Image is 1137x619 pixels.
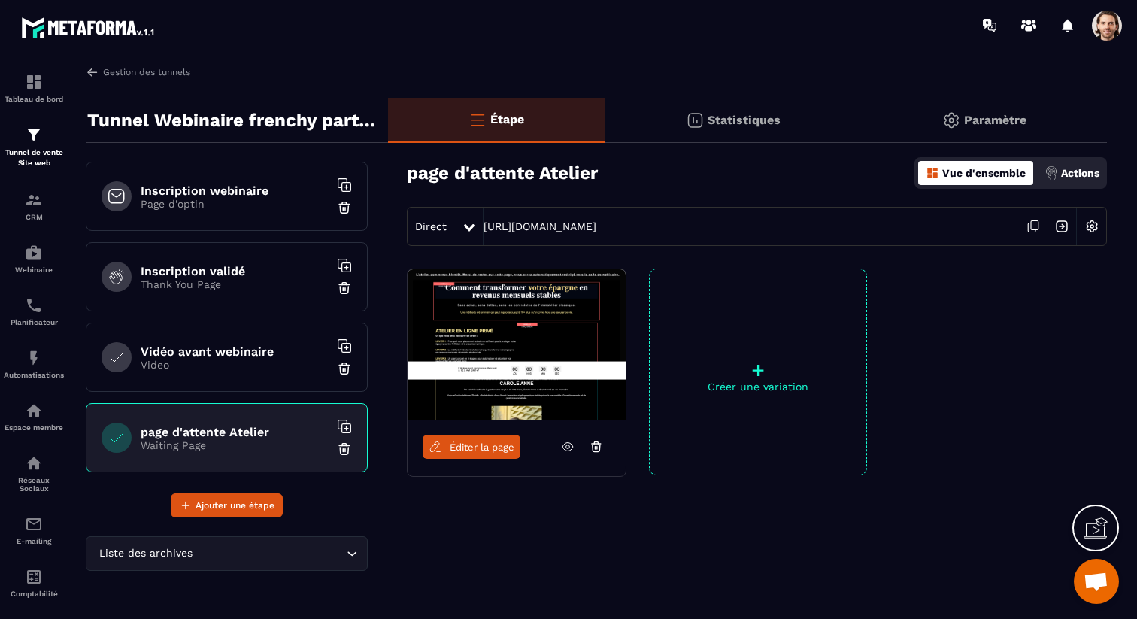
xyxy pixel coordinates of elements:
[4,95,64,103] p: Tableau de bord
[337,441,352,457] img: trash
[25,296,43,314] img: scheduler
[4,266,64,274] p: Webinaire
[4,338,64,390] a: automationsautomationsAutomatisations
[4,147,64,168] p: Tunnel de vente Site web
[21,14,156,41] img: logo
[96,545,196,562] span: Liste des archives
[4,423,64,432] p: Espace membre
[407,162,598,184] h3: page d'attente Atelier
[337,281,352,296] img: trash
[25,515,43,533] img: email
[196,498,274,513] span: Ajouter une étape
[141,344,329,359] h6: Vidéo avant webinaire
[450,441,514,453] span: Éditer la page
[942,167,1026,179] p: Vue d'ensemble
[4,213,64,221] p: CRM
[484,220,596,232] a: [URL][DOMAIN_NAME]
[25,454,43,472] img: social-network
[4,285,64,338] a: schedulerschedulerPlanificateur
[423,435,520,459] a: Éditer la page
[1048,212,1076,241] img: arrow-next.bcc2205e.svg
[708,113,781,127] p: Statistiques
[490,112,524,126] p: Étape
[468,111,487,129] img: bars-o.4a397970.svg
[650,381,866,393] p: Créer une variation
[171,493,283,517] button: Ajouter une étape
[86,65,99,79] img: arrow
[86,536,368,571] div: Search for option
[4,557,64,609] a: accountantaccountantComptabilité
[141,359,329,371] p: Video
[1078,212,1106,241] img: setting-w.858f3a88.svg
[4,232,64,285] a: automationsautomationsWebinaire
[4,504,64,557] a: emailemailE-mailing
[4,476,64,493] p: Réseaux Sociaux
[337,200,352,215] img: trash
[1061,167,1099,179] p: Actions
[4,318,64,326] p: Planificateur
[4,371,64,379] p: Automatisations
[4,114,64,180] a: formationformationTunnel de vente Site web
[141,278,329,290] p: Thank You Page
[4,390,64,443] a: automationsautomationsEspace membre
[686,111,704,129] img: stats.20deebd0.svg
[141,198,329,210] p: Page d'optin
[4,62,64,114] a: formationformationTableau de bord
[25,73,43,91] img: formation
[25,349,43,367] img: automations
[141,184,329,198] h6: Inscription webinaire
[87,105,377,135] p: Tunnel Webinaire frenchy partners
[1074,559,1119,604] div: Ouvrir le chat
[141,264,329,278] h6: Inscription validé
[408,269,626,420] img: image
[650,360,866,381] p: +
[964,113,1026,127] p: Paramètre
[25,244,43,262] img: automations
[141,439,329,451] p: Waiting Page
[25,568,43,586] img: accountant
[942,111,960,129] img: setting-gr.5f69749f.svg
[4,443,64,504] a: social-networksocial-networkRéseaux Sociaux
[25,402,43,420] img: automations
[25,126,43,144] img: formation
[86,65,190,79] a: Gestion des tunnels
[196,545,343,562] input: Search for option
[4,590,64,598] p: Comptabilité
[4,537,64,545] p: E-mailing
[337,361,352,376] img: trash
[25,191,43,209] img: formation
[1045,166,1058,180] img: actions.d6e523a2.png
[4,180,64,232] a: formationformationCRM
[141,425,329,439] h6: page d'attente Atelier
[926,166,939,180] img: dashboard-orange.40269519.svg
[415,220,447,232] span: Direct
